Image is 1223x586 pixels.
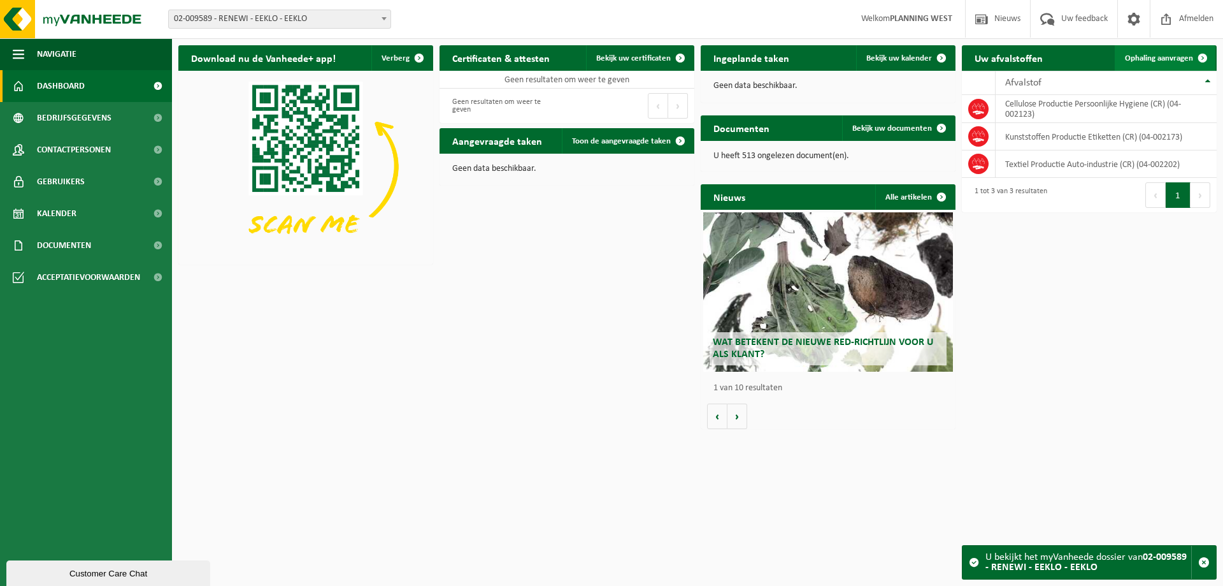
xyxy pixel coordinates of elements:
div: Geen resultaten om weer te geven [446,92,561,120]
button: Previous [1145,182,1166,208]
span: Ophaling aanvragen [1125,54,1193,62]
button: Volgende [727,404,747,429]
span: Toon de aangevraagde taken [572,137,671,145]
button: Previous [648,93,668,119]
button: Next [668,93,688,119]
h2: Certificaten & attesten [440,45,562,70]
span: Bedrijfsgegevens [37,102,111,134]
h2: Aangevraagde taken [440,128,555,153]
button: Next [1191,182,1210,208]
span: Afvalstof [1005,78,1041,88]
span: 02-009589 - RENEWI - EEKLO - EEKLO [169,10,390,28]
span: Kalender [37,198,76,230]
a: Bekijk uw kalender [856,45,954,71]
strong: PLANNING WEST [890,14,952,24]
span: Navigatie [37,38,76,70]
h2: Uw afvalstoffen [962,45,1055,70]
span: 02-009589 - RENEWI - EEKLO - EEKLO [168,10,391,29]
a: Bekijk uw certificaten [586,45,693,71]
p: 1 van 10 resultaten [713,384,949,393]
p: Geen data beschikbaar. [452,165,682,173]
h2: Nieuws [701,184,758,209]
h2: Documenten [701,115,782,140]
td: Textiel Productie Auto-industrie (CR) (04-002202) [996,150,1217,178]
span: Dashboard [37,70,85,102]
button: 1 [1166,182,1191,208]
span: Acceptatievoorwaarden [37,261,140,293]
p: U heeft 513 ongelezen document(en). [713,152,943,161]
a: Wat betekent de nieuwe RED-richtlijn voor u als klant? [703,212,953,372]
td: Cellulose Productie Persoonlijke Hygiene (CR) (04-002123) [996,95,1217,123]
span: Bekijk uw kalender [866,54,932,62]
span: Documenten [37,230,91,261]
p: Geen data beschikbaar. [713,82,943,91]
td: Geen resultaten om weer te geven [440,71,694,89]
td: Kunststoffen Productie Etiketten (CR) (04-002173) [996,123,1217,150]
img: Download de VHEPlus App [178,71,433,262]
a: Ophaling aanvragen [1115,45,1215,71]
div: U bekijkt het myVanheede dossier van [985,546,1191,579]
span: Contactpersonen [37,134,111,166]
div: 1 tot 3 van 3 resultaten [968,181,1047,209]
h2: Download nu de Vanheede+ app! [178,45,348,70]
span: Wat betekent de nieuwe RED-richtlijn voor u als klant? [713,337,933,360]
a: Alle artikelen [875,184,954,210]
button: Verberg [371,45,432,71]
span: Verberg [382,54,410,62]
iframe: chat widget [6,558,213,586]
h2: Ingeplande taken [701,45,802,70]
button: Vorige [707,404,727,429]
a: Bekijk uw documenten [842,115,954,141]
span: Bekijk uw documenten [852,124,932,133]
strong: 02-009589 - RENEWI - EEKLO - EEKLO [985,552,1187,573]
span: Bekijk uw certificaten [596,54,671,62]
a: Toon de aangevraagde taken [562,128,693,154]
span: Gebruikers [37,166,85,198]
